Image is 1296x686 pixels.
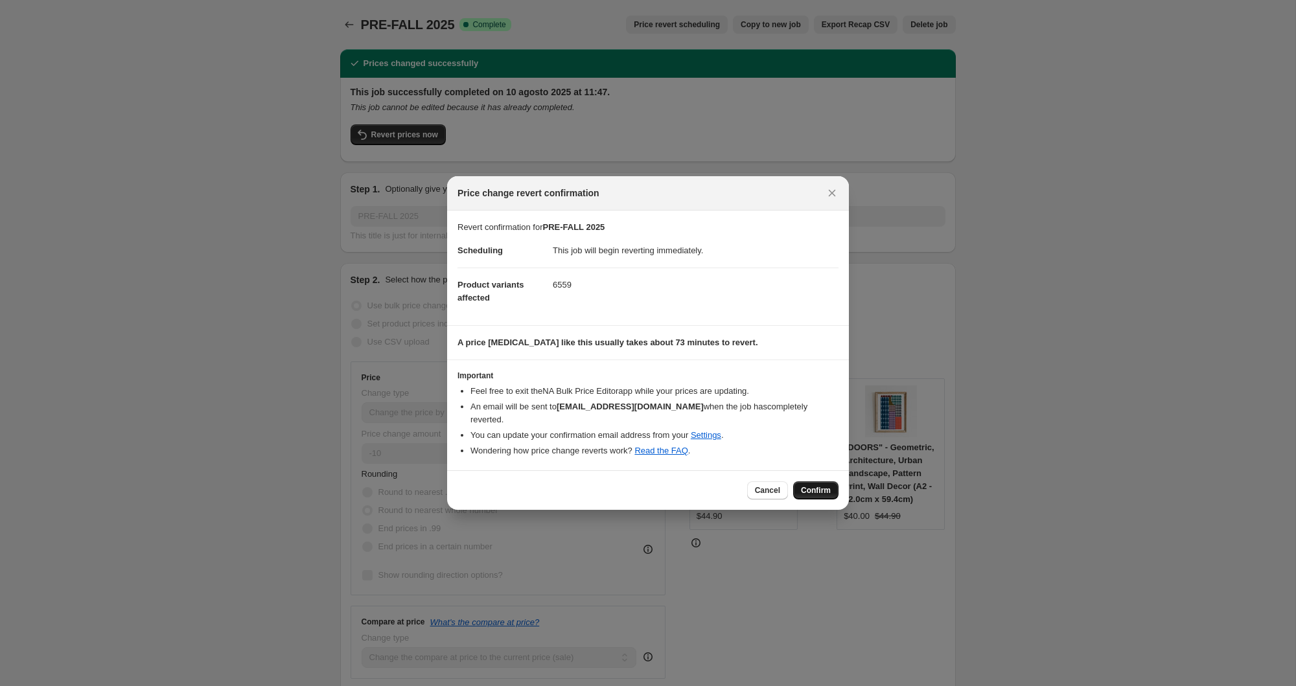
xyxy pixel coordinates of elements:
[457,246,503,255] span: Scheduling
[557,402,704,411] b: [EMAIL_ADDRESS][DOMAIN_NAME]
[747,481,788,499] button: Cancel
[755,485,780,496] span: Cancel
[553,234,839,268] dd: This job will begin reverting immediately.
[634,446,688,455] a: Read the FAQ
[691,430,721,440] a: Settings
[543,222,605,232] b: PRE-FALL 2025
[470,385,839,398] li: Feel free to exit the NA Bulk Price Editor app while your prices are updating.
[457,337,758,347] b: A price [MEDICAL_DATA] like this usually takes about 73 minutes to revert.
[801,485,831,496] span: Confirm
[470,444,839,457] li: Wondering how price change reverts work? .
[457,280,524,303] span: Product variants affected
[457,221,839,234] p: Revert confirmation for
[553,268,839,302] dd: 6559
[823,184,841,202] button: Close
[793,481,839,499] button: Confirm
[457,371,839,381] h3: Important
[470,400,839,426] li: An email will be sent to when the job has completely reverted .
[470,429,839,442] li: You can update your confirmation email address from your .
[457,187,599,200] span: Price change revert confirmation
